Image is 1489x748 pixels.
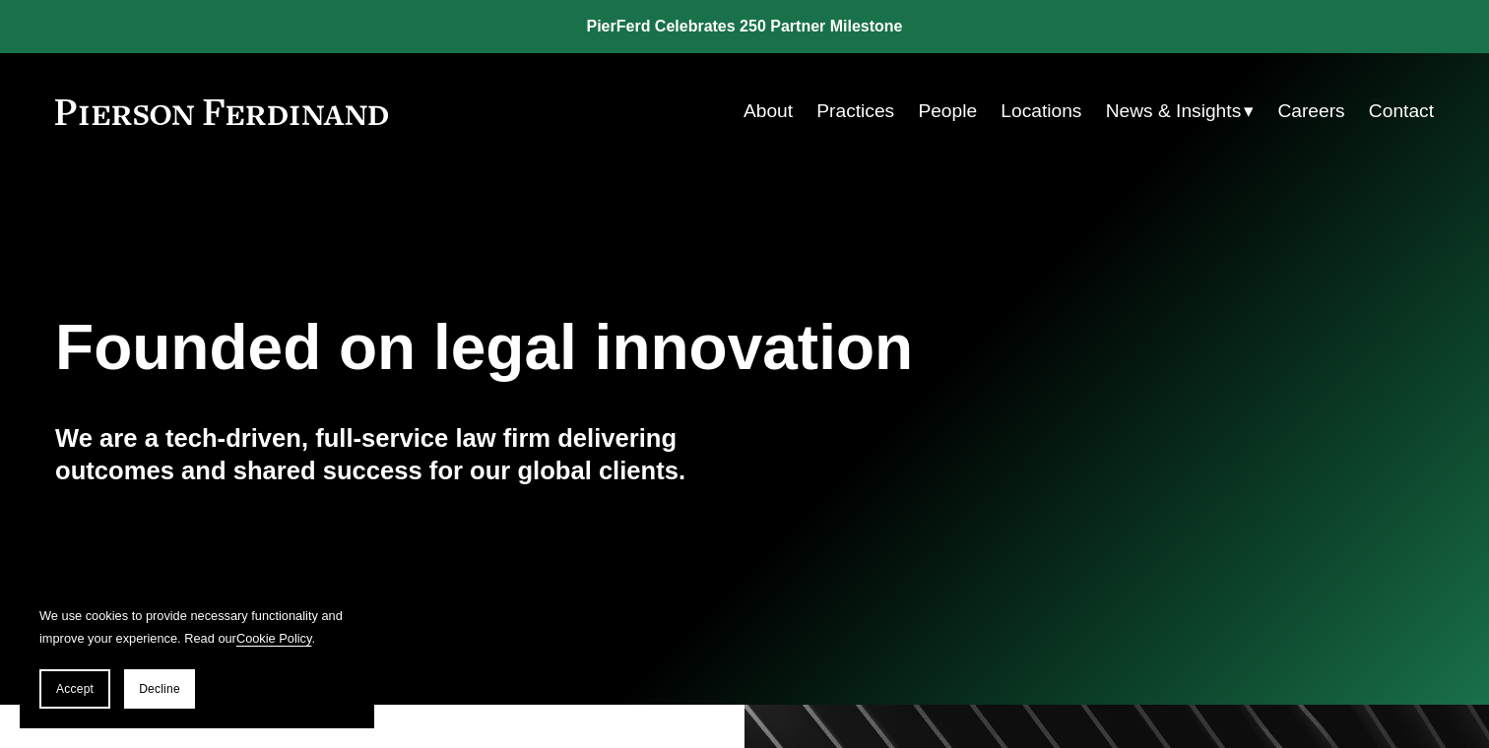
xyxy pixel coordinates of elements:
[39,669,110,709] button: Accept
[744,93,793,130] a: About
[20,585,374,728] section: Cookie banner
[816,93,894,130] a: Practices
[1369,93,1434,130] a: Contact
[56,682,94,696] span: Accept
[1106,94,1242,129] span: News & Insights
[39,604,355,650] p: We use cookies to provide necessary functionality and improve your experience. Read our .
[124,669,195,709] button: Decline
[1277,93,1344,130] a: Careers
[55,312,1204,384] h1: Founded on legal innovation
[55,422,744,486] h4: We are a tech-driven, full-service law firm delivering outcomes and shared success for our global...
[139,682,180,696] span: Decline
[1106,93,1255,130] a: folder dropdown
[236,631,312,646] a: Cookie Policy
[918,93,977,130] a: People
[1001,93,1081,130] a: Locations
